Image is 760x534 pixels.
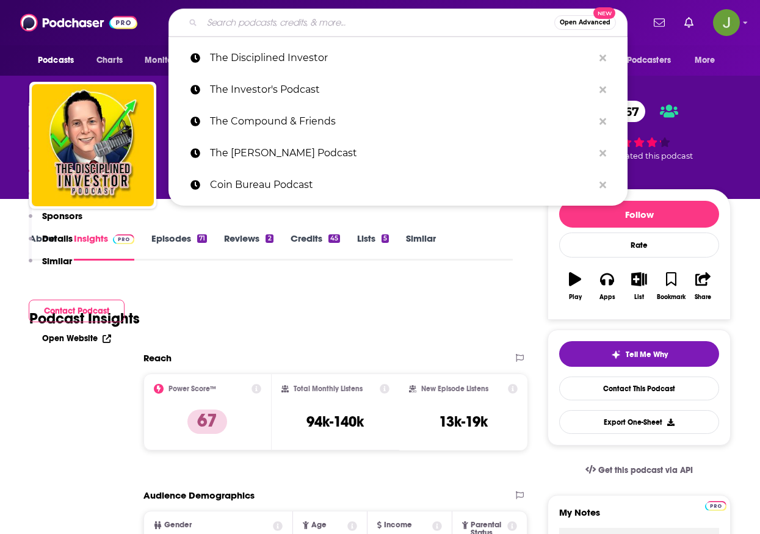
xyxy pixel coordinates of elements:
a: Show notifications dropdown [679,12,698,33]
p: Coin Bureau Podcast [210,169,593,201]
p: The Investor's Podcast [210,74,593,106]
div: Bookmark [657,294,686,301]
div: Apps [599,294,615,301]
h2: Total Monthly Listens [294,384,363,393]
iframe: Intercom live chat [718,493,748,522]
a: Open Website [42,333,111,344]
div: Share [695,294,711,301]
div: Rate [559,233,719,258]
button: open menu [29,49,90,72]
a: Contact This Podcast [559,377,719,400]
img: tell me why sparkle [611,350,621,359]
button: Share [687,264,719,308]
span: Monitoring [145,52,188,69]
h2: Power Score™ [168,384,216,393]
button: open menu [686,49,731,72]
img: Podchaser - Follow, Share and Rate Podcasts [20,11,137,34]
button: Open AdvancedNew [554,15,616,30]
a: Similar [406,233,436,261]
a: The [PERSON_NAME] Podcast [168,137,628,169]
div: 67 5 peoplerated this podcast [548,93,731,168]
a: The Compound & Friends [168,106,628,137]
button: open menu [604,49,689,72]
a: Credits45 [291,233,340,261]
p: Similar [42,255,72,267]
button: Play [559,264,591,308]
span: Income [384,521,412,529]
h3: 94k-140k [306,413,364,431]
input: Search podcasts, credits, & more... [202,13,554,32]
span: Get this podcast via API [598,465,693,475]
h2: New Episode Listens [421,384,488,393]
div: Play [569,294,582,301]
p: The Disciplined Investor [210,42,593,74]
p: The Stephan Livera Podcast [210,137,593,169]
button: Apps [591,264,623,308]
span: Tell Me Why [626,350,668,359]
a: Reviews2 [224,233,273,261]
div: List [634,294,644,301]
h2: Reach [143,352,172,364]
a: Get this podcast via API [576,455,703,485]
div: 2 [266,234,273,243]
span: Gender [164,521,192,529]
button: Contact Podcast [29,300,125,322]
a: The Disciplined Investor [168,42,628,74]
button: Similar [29,255,72,278]
a: Coin Bureau Podcast [168,169,628,201]
span: Charts [96,52,123,69]
h3: 13k-19k [439,413,488,431]
a: Pro website [705,499,726,511]
p: Details [42,233,73,244]
button: Follow [559,201,719,228]
span: Podcasts [38,52,74,69]
h2: Audience Demographics [143,489,255,501]
span: For Podcasters [612,52,671,69]
label: My Notes [559,507,719,528]
button: Bookmark [655,264,687,308]
span: 67 [612,101,645,122]
div: 5 [382,234,389,243]
a: The Investor's Podcast [168,74,628,106]
img: The Disciplined Investor [32,84,154,206]
a: Show notifications dropdown [649,12,670,33]
div: Search podcasts, credits, & more... [168,9,628,37]
p: 67 [187,410,227,434]
span: Logged in as jon47193 [713,9,740,36]
a: Lists5 [357,233,389,261]
span: Open Advanced [560,20,610,26]
button: Show profile menu [713,9,740,36]
span: Age [311,521,327,529]
span: rated this podcast [622,151,693,161]
button: Details [29,233,73,255]
button: tell me why sparkleTell Me Why [559,341,719,367]
img: User Profile [713,9,740,36]
button: Export One-Sheet [559,410,719,434]
span: New [593,7,615,19]
div: 71 [197,234,207,243]
span: More [695,52,715,69]
img: Podchaser Pro [705,501,726,511]
button: List [623,264,655,308]
a: Episodes71 [151,233,207,261]
p: The Compound & Friends [210,106,593,137]
div: 45 [328,234,340,243]
button: open menu [136,49,204,72]
a: Charts [89,49,130,72]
